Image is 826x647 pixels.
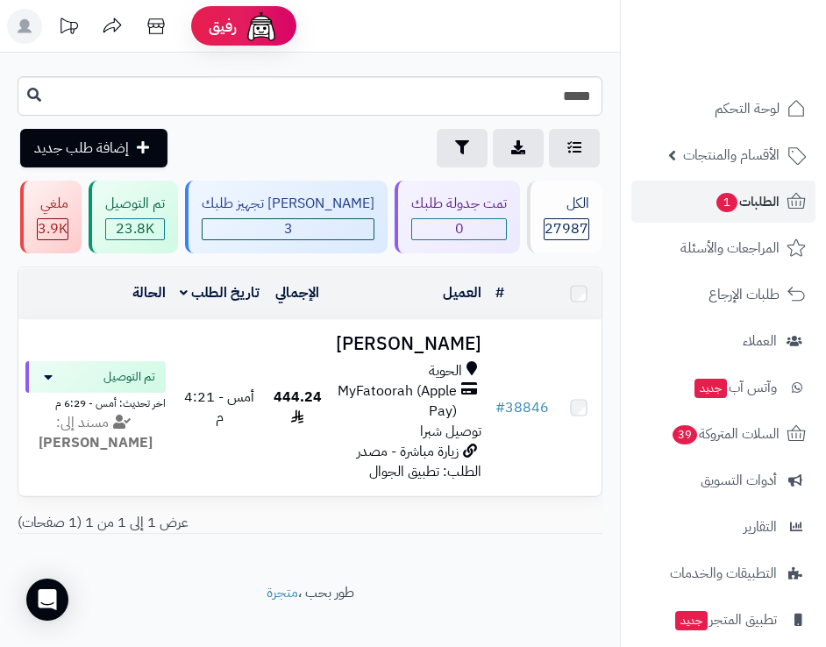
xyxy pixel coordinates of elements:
[716,193,737,212] span: 1
[275,282,319,303] a: الإجمالي
[38,219,68,239] div: 3855
[105,194,165,214] div: تم التوصيل
[411,194,507,214] div: تمت جدولة طلبك
[46,9,90,48] a: تحديثات المنصة
[631,320,815,362] a: العملاء
[670,561,777,586] span: التطبيقات والخدمات
[675,611,708,630] span: جديد
[357,441,481,482] span: زيارة مباشرة - مصدر الطلب: تطبيق الجوال
[20,129,167,167] a: إضافة طلب جديد
[17,181,85,253] a: ملغي 3.9K
[631,181,815,223] a: الطلبات1
[693,375,777,400] span: وآتس آب
[523,181,606,253] a: الكل27987
[34,138,129,159] span: إضافة طلب جديد
[631,552,815,594] a: التطبيقات والخدمات
[631,506,815,548] a: التقارير
[184,387,254,428] span: أمس - 4:21 م
[39,432,153,453] strong: [PERSON_NAME]
[412,219,506,239] span: 0
[701,468,777,493] span: أدوات التسويق
[267,582,298,603] a: متجرة
[209,16,237,37] span: رفيق
[694,379,727,398] span: جديد
[106,219,164,239] div: 23753
[544,194,589,214] div: الكل
[709,282,780,307] span: طلبات الإرجاع
[673,608,777,632] span: تطبيق المتجر
[25,393,166,411] div: اخر تحديث: أمس - 6:29 م
[26,579,68,621] div: Open Intercom Messenger
[244,9,279,44] img: ai-face.png
[631,366,815,409] a: وآتس آبجديد
[631,227,815,269] a: المراجعات والأسئلة
[495,282,504,303] a: #
[743,329,777,353] span: العملاء
[420,421,481,442] span: توصيل شبرا
[715,189,780,214] span: الطلبات
[443,282,481,303] a: العميل
[673,425,697,444] span: 39
[495,397,549,418] a: #38846
[671,422,780,446] span: السلات المتروكة
[495,397,505,418] span: #
[336,381,457,422] span: MyFatoorah (Apple Pay)
[631,599,815,641] a: تطبيق المتجرجديد
[180,282,260,303] a: تاريخ الطلب
[631,88,815,130] a: لوحة التحكم
[391,181,523,253] a: تمت جدولة طلبك 0
[4,513,616,533] div: عرض 1 إلى 1 من 1 (1 صفحات)
[38,219,68,239] span: 3.9K
[132,282,166,303] a: الحالة
[85,181,182,253] a: تم التوصيل 23.8K
[12,413,179,453] div: مسند إلى:
[680,236,780,260] span: المراجعات والأسئلة
[103,368,155,386] span: تم التوصيل
[202,194,374,214] div: [PERSON_NAME] تجهيز طلبك
[37,194,68,214] div: ملغي
[744,515,777,539] span: التقارير
[631,413,815,455] a: السلات المتروكة39
[631,459,815,501] a: أدوات التسويق
[203,219,374,239] span: 3
[631,274,815,316] a: طلبات الإرجاع
[429,361,462,381] span: الحوية
[715,96,780,121] span: لوحة التحكم
[182,181,391,253] a: [PERSON_NAME] تجهيز طلبك 3
[336,334,481,354] h3: [PERSON_NAME]
[274,387,322,428] span: 444.24
[683,143,780,167] span: الأقسام والمنتجات
[545,219,588,239] span: 27987
[106,219,164,239] span: 23.8K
